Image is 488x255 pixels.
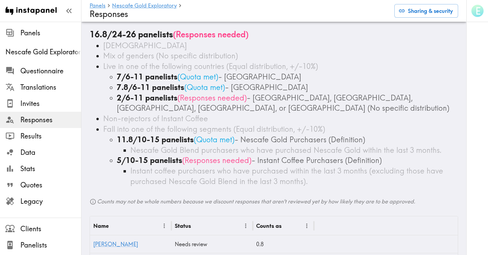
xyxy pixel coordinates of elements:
[20,164,81,174] span: Stats
[20,83,81,92] span: Translations
[103,51,238,60] span: Mix of genders (No specific distribution)
[93,241,138,248] a: [PERSON_NAME]
[20,240,81,250] span: Panelists
[184,83,225,92] span: ( Quota met )
[20,224,81,234] span: Clients
[159,221,170,231] button: Menu
[194,135,234,144] span: ( Quota met )
[171,235,253,253] div: Needs review
[20,131,81,141] span: Results
[394,4,458,18] button: Sharing & security
[20,66,81,76] span: Questionnaire
[90,198,458,205] h6: Counts may not be whole numbers because we discount responses that aren't reviewed yet by how lik...
[103,114,208,123] span: Non-rejectors of Instant Coffee
[175,222,191,229] div: Status
[225,83,308,92] span: - [GEOGRAPHIC_DATA]
[103,41,187,50] span: [DEMOGRAPHIC_DATA]
[90,3,106,9] a: Panels
[20,180,81,190] span: Quotes
[117,93,449,113] span: - [GEOGRAPHIC_DATA], [GEOGRAPHIC_DATA], [GEOGRAPHIC_DATA], [GEOGRAPHIC_DATA], or [GEOGRAPHIC_DATA...
[20,115,81,125] span: Responses
[192,221,202,231] button: Sort
[173,29,248,39] span: ( Responses needed )
[475,5,481,17] span: E
[471,4,484,18] button: E
[103,124,325,134] span: Fall into one of the following segments (Equal distribution, +/-10%)
[20,99,81,108] span: Invites
[218,72,301,81] span: - [GEOGRAPHIC_DATA]
[234,135,365,144] span: - Nescafe Gold Purchasers (Definition)
[182,156,251,165] span: ( Responses needed )
[117,83,184,92] b: 7.8/6-11 panelists
[20,148,81,157] span: Data
[241,221,251,231] button: Menu
[117,72,177,81] b: 7/6-11 panelists
[109,221,120,231] button: Sort
[5,47,81,57] span: Nescafe Gold Exploratory
[20,197,81,206] span: Legacy
[112,3,177,9] a: Nescafe Gold Exploratory
[117,156,182,165] b: 5/10-15 panelists
[302,221,312,231] button: Menu
[256,222,282,229] div: Counts as
[117,93,177,103] b: 2/6-11 panelists
[90,29,173,39] b: 16.8/24-26 panelists
[20,28,81,38] span: Panels
[253,235,314,253] div: 0.8
[251,156,382,165] span: - Instant Coffee Purchasers (Definition)
[103,61,318,71] span: Live in one of the following countries (Equal distribution, +/-10%)
[93,222,109,229] div: Name
[177,93,247,103] span: ( Responses needed )
[130,166,443,186] span: Instant coffee purchasers who have purchased within the last 3 months (excluding those have purch...
[130,145,442,155] span: Nescafe Gold Blend purchasers who have purchased Nescafe Gold within the last 3 months.
[117,135,194,144] b: 11.8/10-15 panelists
[177,72,218,81] span: ( Quota met )
[90,9,389,19] h4: Responses
[282,221,293,231] button: Sort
